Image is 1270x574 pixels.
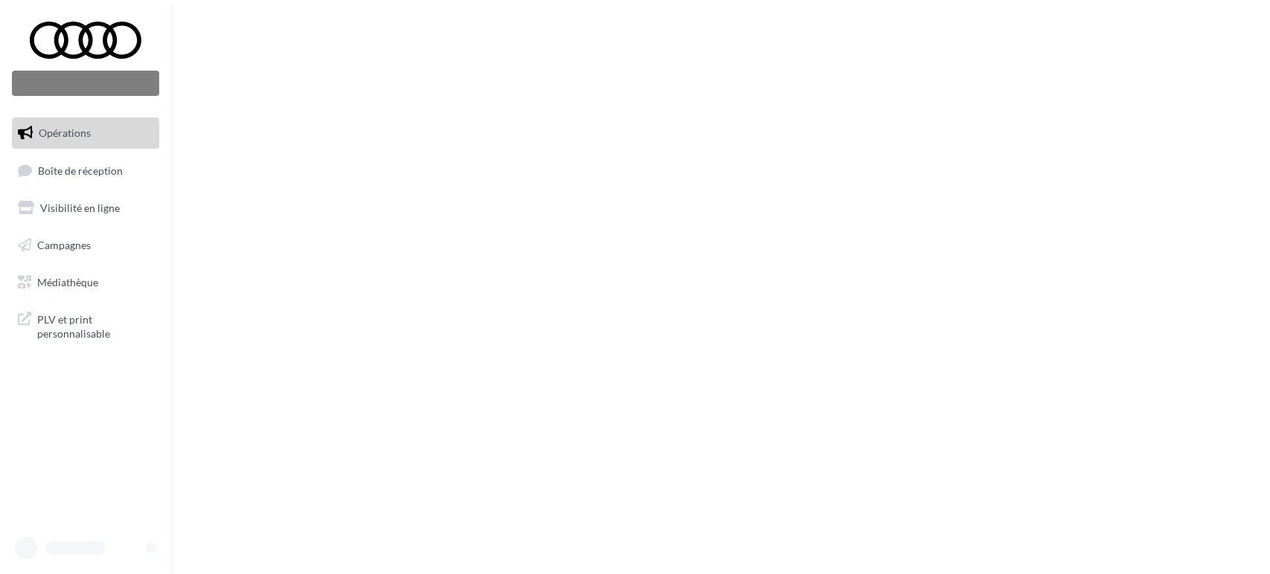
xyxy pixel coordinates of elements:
a: Campagnes [9,230,162,261]
span: Opérations [39,126,91,139]
span: PLV et print personnalisable [37,309,153,341]
span: Campagnes [37,239,91,251]
a: Opérations [9,117,162,149]
a: Visibilité en ligne [9,193,162,224]
a: Médiathèque [9,267,162,298]
span: Visibilité en ligne [40,201,120,214]
a: Boîte de réception [9,155,162,187]
span: Médiathèque [37,275,98,288]
span: Boîte de réception [38,164,123,176]
div: Nouvelle campagne [12,71,159,96]
a: PLV et print personnalisable [9,303,162,347]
